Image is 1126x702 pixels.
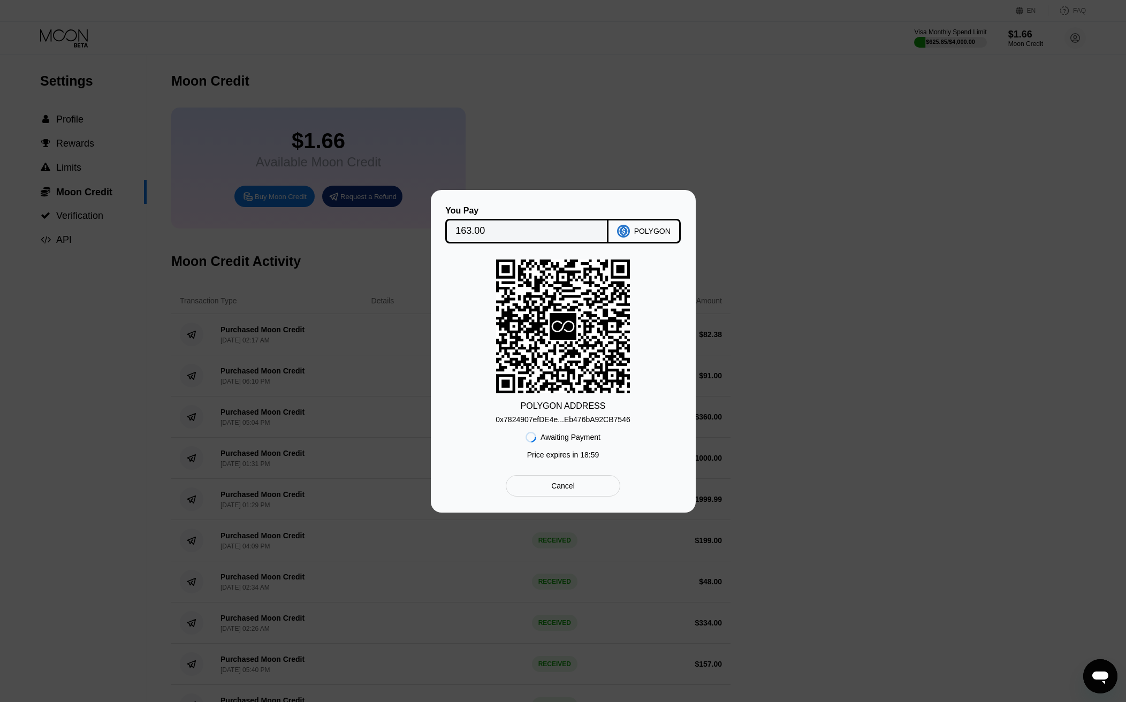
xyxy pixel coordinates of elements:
[527,451,599,459] div: Price expires in
[551,481,575,491] div: Cancel
[580,451,599,459] span: 18 : 59
[541,433,600,441] div: Awaiting Payment
[521,401,606,411] div: POLYGON ADDRESS
[1083,659,1117,693] iframe: Mesajlaşma penceresini başlatma düğmesi
[496,415,630,424] div: 0x7824907efDE4e...Eb476bA92CB7546
[506,475,620,497] div: Cancel
[447,206,680,243] div: You PayPOLYGON
[445,206,608,216] div: You Pay
[634,227,671,235] div: POLYGON
[496,411,630,424] div: 0x7824907efDE4e...Eb476bA92CB7546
